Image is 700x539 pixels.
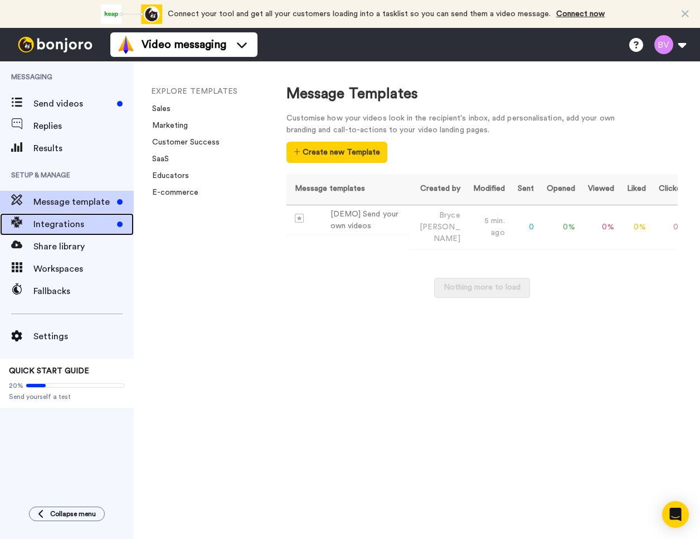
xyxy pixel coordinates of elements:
[465,205,509,249] td: 5 min. ago
[330,209,405,232] div: [DEMO] Send your own videos
[580,205,619,249] td: 0 %
[619,205,650,249] td: 0 %
[145,172,189,180] a: Educators
[509,174,538,205] th: Sent
[50,509,96,518] span: Collapse menu
[650,174,690,205] th: Clicked
[117,36,135,54] img: vm-color.svg
[295,214,304,223] img: demo-template.svg
[9,392,125,401] span: Send yourself a test
[145,138,220,146] a: Customer Success
[409,174,465,205] th: Created by
[409,205,465,249] td: Bryce
[465,174,509,205] th: Modified
[619,174,650,205] th: Liked
[33,119,134,133] span: Replies
[286,142,387,163] button: Create new Template
[33,285,134,298] span: Fallbacks
[33,97,113,110] span: Send videos
[580,174,619,205] th: Viewed
[662,501,689,528] div: Open Intercom Messenger
[33,218,113,231] span: Integrations
[33,240,134,253] span: Share library
[9,381,23,390] span: 20%
[650,205,690,249] td: 0 %
[145,155,169,163] a: SaaS
[145,122,188,129] a: Marketing
[434,278,530,298] button: Nothing more to load
[9,367,89,375] span: QUICK START GUIDE
[33,142,134,155] span: Results
[33,330,134,343] span: Settings
[509,205,538,249] td: 0
[286,84,678,104] div: Message Templates
[145,189,198,196] a: E-commerce
[29,507,105,521] button: Collapse menu
[13,37,97,52] img: bj-logo-header-white.svg
[145,105,171,113] a: Sales
[142,37,226,52] span: Video messaging
[168,10,551,18] span: Connect your tool and get all your customers loading into a tasklist so you can send them a video...
[538,174,580,205] th: Opened
[538,205,580,249] td: 0 %
[420,223,460,243] span: [PERSON_NAME]
[286,113,632,136] div: Customise how your videos look in the recipient's inbox, add personalisation, add your own brandi...
[33,195,113,209] span: Message template
[33,262,134,276] span: Workspaces
[151,86,302,98] li: EXPLORE TEMPLATES
[286,174,409,205] th: Message templates
[556,10,605,18] a: Connect now
[101,4,162,24] div: animation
